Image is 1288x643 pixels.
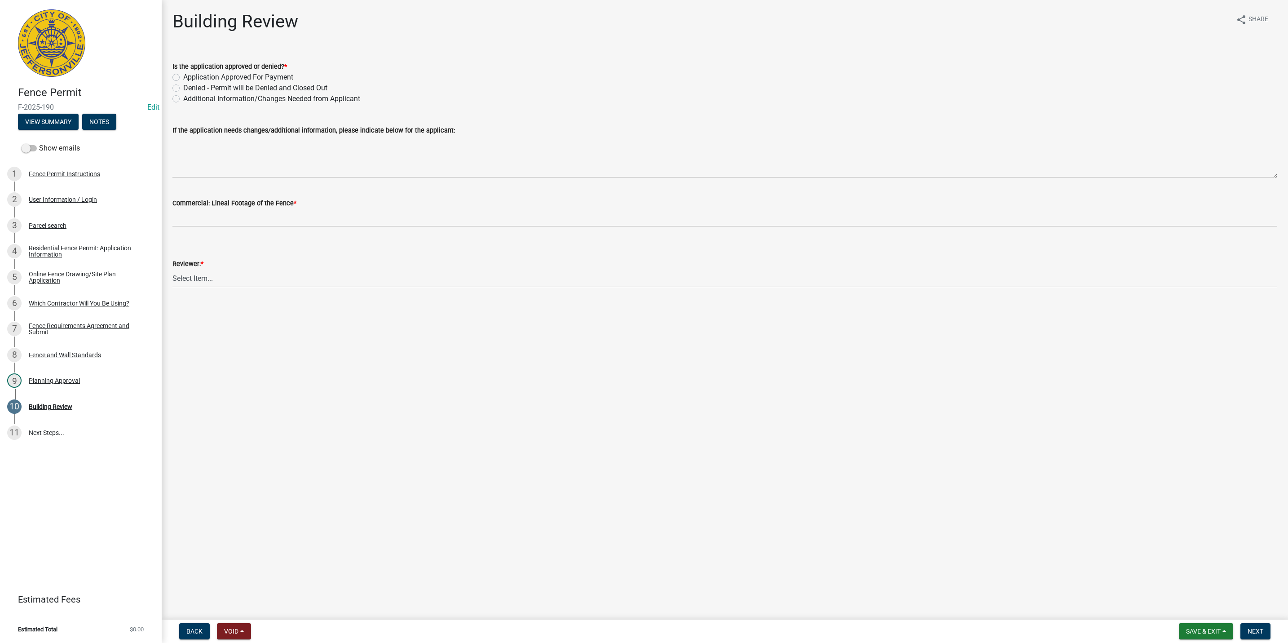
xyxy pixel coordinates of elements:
[7,426,22,440] div: 11
[7,192,22,207] div: 2
[7,270,22,284] div: 5
[7,590,147,608] a: Estimated Fees
[1229,11,1275,28] button: shareShare
[18,119,79,126] wm-modal-confirm: Summary
[7,322,22,336] div: 7
[7,167,22,181] div: 1
[183,93,360,104] label: Additional Information/Changes Needed from Applicant
[29,171,100,177] div: Fence Permit Instructions
[29,271,147,284] div: Online Fence Drawing/Site Plan Application
[18,114,79,130] button: View Summary
[147,103,159,111] wm-modal-confirm: Edit Application Number
[18,9,85,77] img: City of Jeffersonville, Indiana
[1248,14,1268,25] span: Share
[18,103,144,111] span: F-2025-190
[82,114,116,130] button: Notes
[224,628,238,635] span: Void
[82,119,116,126] wm-modal-confirm: Notes
[7,296,22,310] div: 6
[29,352,101,358] div: Fence and Wall Standards
[179,623,210,639] button: Back
[29,404,72,410] div: Building Review
[29,222,66,229] div: Parcel search
[172,261,203,267] label: Reviewer:
[29,323,147,335] div: Fence Requirements Agreement and Submit
[7,348,22,362] div: 8
[172,200,296,207] label: Commercial: Lineal Footage of the Fence
[217,623,251,639] button: Void
[172,64,287,70] label: Is the application approved or denied?
[29,245,147,257] div: Residential Fence Permit: Application Information
[29,196,97,203] div: User Information / Login
[130,626,144,632] span: $0.00
[1186,628,1221,635] span: Save & Exit
[7,244,22,258] div: 4
[1236,14,1247,25] i: share
[172,11,298,32] h1: Building Review
[186,628,203,635] span: Back
[7,218,22,233] div: 3
[172,128,455,134] label: If the application needs changes/additional information, please indicate below for the applicant:
[183,83,327,93] label: Denied - Permit will be Denied and Closed Out
[29,377,80,384] div: Planning Approval
[1248,628,1263,635] span: Next
[18,86,154,99] h4: Fence Permit
[147,103,159,111] a: Edit
[18,626,57,632] span: Estimated Total
[7,373,22,388] div: 9
[29,300,129,306] div: Which Contractor Will You Be Using?
[7,399,22,414] div: 10
[183,72,293,83] label: Application Approved For Payment
[22,143,80,154] label: Show emails
[1240,623,1270,639] button: Next
[1179,623,1233,639] button: Save & Exit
